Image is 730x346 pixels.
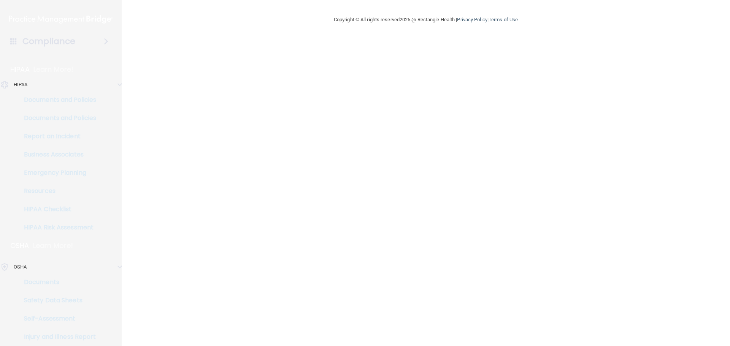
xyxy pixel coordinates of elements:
p: Business Associates [5,151,109,158]
p: Documents and Policies [5,96,109,104]
p: HIPAA Checklist [5,205,109,213]
p: Safety Data Sheets [5,297,109,304]
img: PMB logo [9,12,113,27]
p: Learn More! [33,241,73,250]
p: Documents [5,278,109,286]
p: HIPAA [10,65,30,74]
p: HIPAA Risk Assessment [5,224,109,231]
p: Self-Assessment [5,315,109,322]
p: OSHA [14,262,27,272]
p: Emergency Planning [5,169,109,177]
a: Privacy Policy [457,17,487,22]
p: Resources [5,187,109,195]
h4: Compliance [22,36,75,47]
p: Documents and Policies [5,114,109,122]
a: Terms of Use [489,17,518,22]
p: OSHA [10,241,29,250]
p: Report an Incident [5,133,109,140]
div: Copyright © All rights reserved 2025 @ Rectangle Health | | [287,8,565,32]
p: HIPAA [14,80,28,89]
p: Injury and Illness Report [5,333,109,341]
p: Learn More! [33,65,74,74]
